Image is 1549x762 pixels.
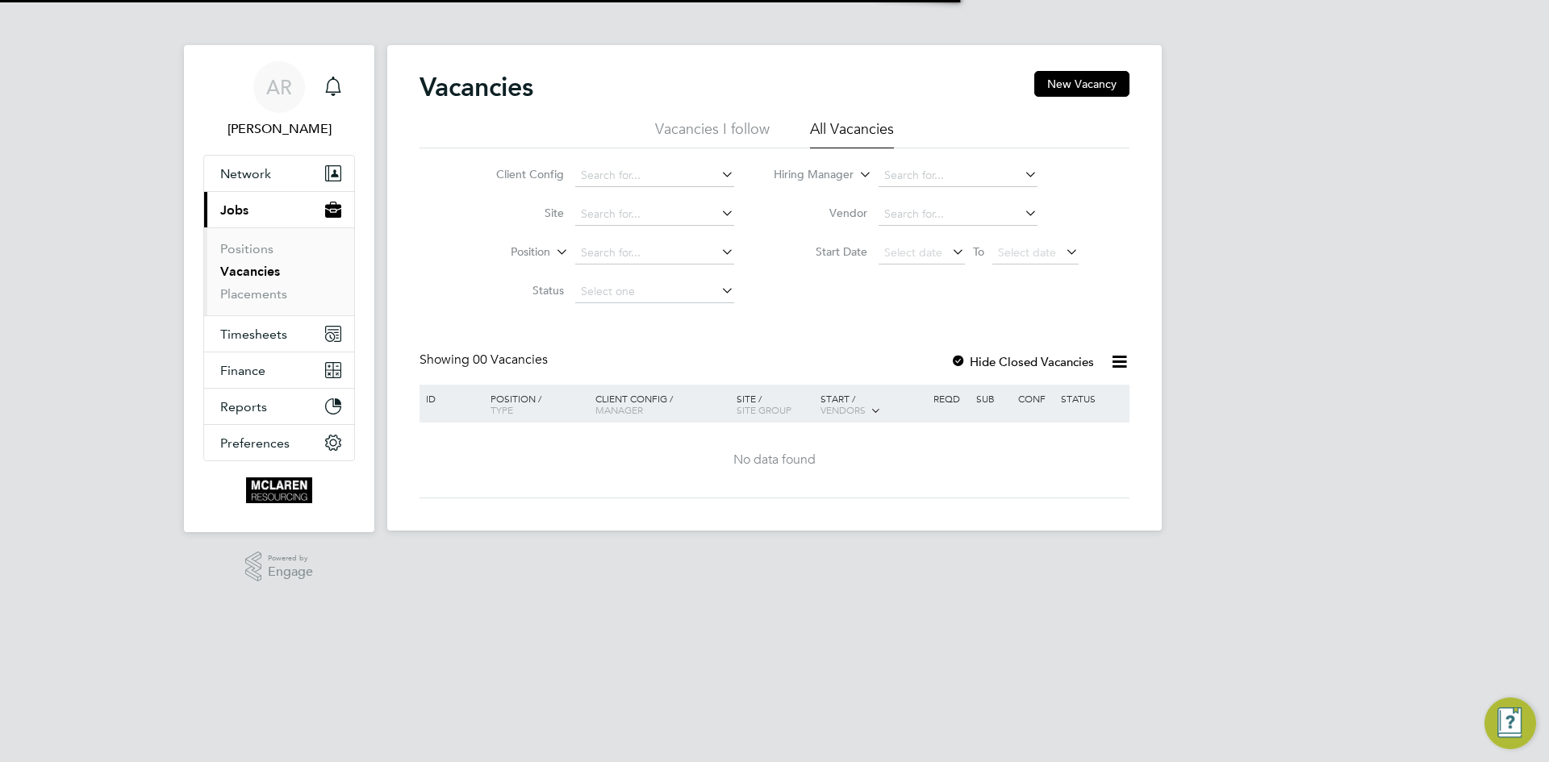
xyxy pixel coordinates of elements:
[204,227,354,315] div: Jobs
[733,385,817,423] div: Site /
[203,477,355,503] a: Go to home page
[478,385,591,423] div: Position /
[575,242,734,264] input: Search for...
[968,241,989,262] span: To
[220,399,267,414] span: Reports
[473,352,548,368] span: 00 Vacancies
[220,241,273,256] a: Positions
[204,389,354,424] button: Reports
[220,435,290,451] span: Preferences
[998,245,1056,260] span: Select date
[879,164,1038,187] input: Search for...
[820,403,866,416] span: Vendors
[266,77,292,98] span: AR
[204,192,354,227] button: Jobs
[220,363,265,378] span: Finance
[879,203,1038,226] input: Search for...
[220,202,248,218] span: Jobs
[204,425,354,460] button: Preferences
[471,283,564,298] label: Status
[950,354,1094,369] label: Hide Closed Vacancies
[972,385,1014,412] div: Sub
[1057,385,1127,412] div: Status
[591,385,733,423] div: Client Config /
[1484,697,1536,749] button: Engage Resource Center
[575,164,734,187] input: Search for...
[1014,385,1056,412] div: Conf
[268,552,313,565] span: Powered by
[884,245,942,260] span: Select date
[420,352,551,369] div: Showing
[420,71,533,103] h2: Vacancies
[245,552,314,582] a: Powered byEngage
[204,352,354,388] button: Finance
[246,477,311,503] img: mclaren-logo-retina.png
[737,403,791,416] span: Site Group
[575,203,734,226] input: Search for...
[184,45,374,532] nav: Main navigation
[929,385,971,412] div: Reqd
[1034,71,1129,97] button: New Vacancy
[816,385,929,425] div: Start /
[220,166,271,181] span: Network
[220,286,287,302] a: Placements
[203,61,355,139] a: AR[PERSON_NAME]
[774,244,867,259] label: Start Date
[204,316,354,352] button: Timesheets
[774,206,867,220] label: Vendor
[220,264,280,279] a: Vacancies
[491,403,513,416] span: Type
[761,167,854,183] label: Hiring Manager
[422,452,1127,468] div: No data found
[810,119,894,148] li: All Vacancies
[575,281,734,303] input: Select one
[471,206,564,220] label: Site
[655,119,770,148] li: Vacancies I follow
[422,385,478,412] div: ID
[203,119,355,139] span: Arek Roziewicz
[457,244,550,260] label: Position
[471,167,564,181] label: Client Config
[268,565,313,579] span: Engage
[220,327,287,342] span: Timesheets
[595,403,643,416] span: Manager
[204,156,354,191] button: Network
